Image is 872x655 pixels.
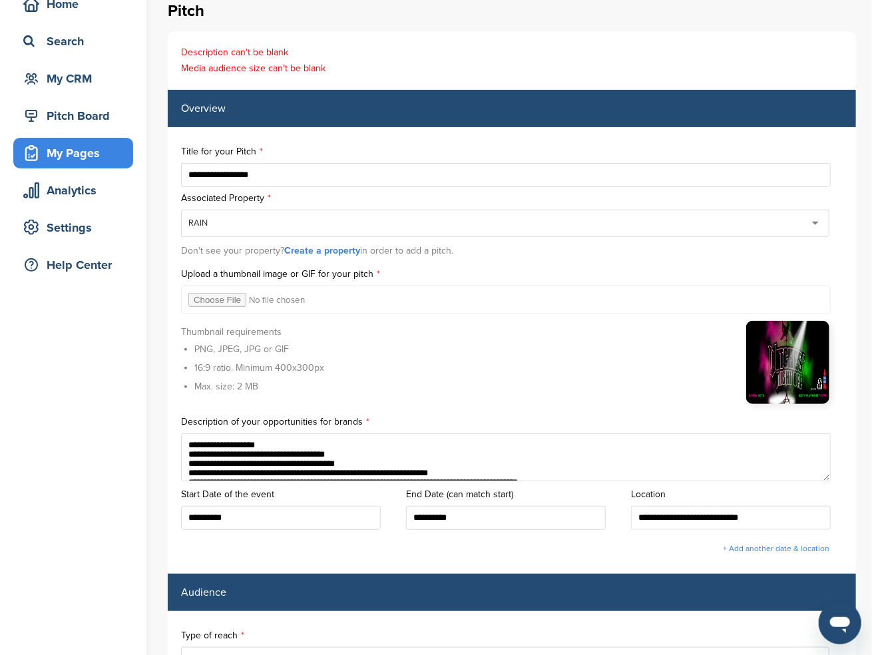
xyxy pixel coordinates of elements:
label: Type of reach [181,631,843,640]
img: WitchesNightOff_FacebookCoverPhoto.jpg [746,321,829,404]
li: PNG, JPEG, JPG or GIF [194,342,324,356]
label: Description of your opportunities for brands [181,417,843,427]
div: Search [20,29,133,53]
label: Overview [181,103,226,114]
a: Create a property [284,245,360,256]
div: Analytics [20,178,133,202]
a: Help Center [13,250,133,280]
iframe: Button to launch messaging window [819,602,861,644]
label: Start Date of the event [181,490,393,499]
label: Title for your Pitch [181,147,843,156]
label: Associated Property [181,194,843,203]
li: 16:9 ratio. Minimum 400x300px [194,361,324,375]
div: My Pages [20,141,133,165]
div: Settings [20,216,133,240]
div: Description can't be blank [181,45,843,61]
label: Upload a thumbnail image or GIF for your pitch [181,270,843,279]
a: Analytics [13,175,133,206]
div: Help Center [20,253,133,277]
div: Don't see your property? in order to add a pitch. [181,239,843,263]
div: Thumbnail requirements [181,327,324,398]
a: Pitch Board [13,101,133,131]
div: My CRM [20,67,133,91]
label: Location [631,490,843,499]
a: + Add another date & location [723,544,829,553]
label: End Date (can match start) [406,490,618,499]
label: Audience [181,587,226,598]
div: Pitch Board [20,104,133,128]
li: Max. size: 2 MB [194,379,324,393]
a: Search [13,26,133,57]
div: Media audience size can't be blank [181,61,843,77]
a: Settings [13,212,133,243]
a: My Pages [13,138,133,168]
div: RAIN [188,217,208,229]
a: My CRM [13,63,133,94]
